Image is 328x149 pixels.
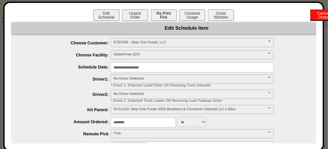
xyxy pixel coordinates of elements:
label: Remote Pick [24,131,111,136]
label: Amount Ordered: [24,119,111,124]
button: CloseoutUsage [179,9,205,21]
label: Driver1: [24,77,111,82]
button: CloseWindow [208,9,234,21]
a: CloseWindow [207,15,235,20]
label: Choose Customer: [24,40,111,45]
label: Schedule Date: [24,65,111,69]
label: Driver2: [24,92,111,97]
span: STEONE - Step One Foods, LLC [114,38,265,46]
button: EditSchedule [93,9,119,21]
span: No Driver Selected [114,90,265,98]
button: UnpickOrder [122,9,148,21]
label: Kit Parent: [24,107,111,112]
span: 03-01103: Step One Foods 5003 Blueberry & Cinnamon Oatmeal (12-1.59oz [114,105,265,113]
span: GlutenFree (GF) [114,51,265,58]
span: No Driver Selected [114,75,265,82]
button: Re-PrintPick [151,9,177,21]
label: Choose Facility: [24,52,111,57]
span: True [114,129,265,137]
